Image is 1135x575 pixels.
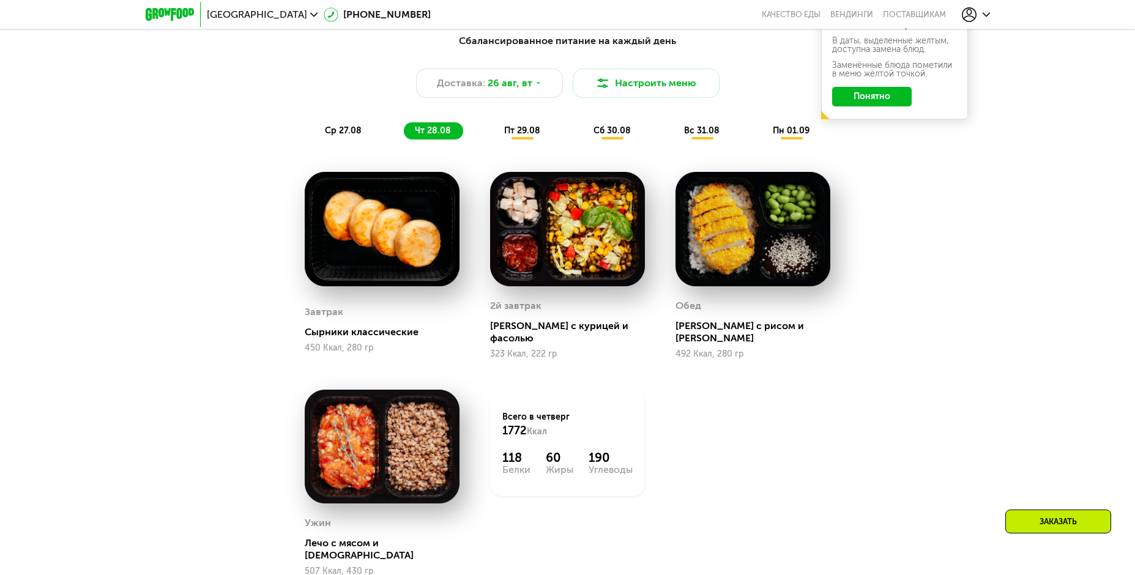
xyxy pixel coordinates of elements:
[832,21,957,29] div: Ваше меню на эту неделю
[832,61,957,78] div: Заменённые блюда пометили в меню жёлтой точкой.
[324,7,431,22] a: [PHONE_NUMBER]
[490,320,655,344] div: [PERSON_NAME] с курицей и фасолью
[502,465,530,475] div: Белки
[573,69,720,98] button: Настроить меню
[589,465,633,475] div: Углеводы
[305,303,343,321] div: Завтрак
[527,426,547,437] span: Ккал
[415,125,451,136] span: чт 28.08
[773,125,809,136] span: пн 01.09
[437,76,485,91] span: Доставка:
[883,10,946,20] div: поставщикам
[490,349,645,359] div: 323 Ккал, 222 гр
[546,450,573,465] div: 60
[504,125,540,136] span: пт 29.08
[589,450,633,465] div: 190
[325,125,362,136] span: ср 27.08
[832,87,912,106] button: Понятно
[762,10,821,20] a: Качество еды
[675,297,701,315] div: Обед
[305,514,331,532] div: Ужин
[502,424,527,437] span: 1772
[830,10,873,20] a: Вендинги
[488,76,532,91] span: 26 авг, вт
[1005,510,1111,533] div: Заказать
[675,320,840,344] div: [PERSON_NAME] с рисом и [PERSON_NAME]
[490,297,541,315] div: 2й завтрак
[675,349,830,359] div: 492 Ккал, 280 гр
[684,125,720,136] span: вс 31.08
[594,125,631,136] span: сб 30.08
[305,343,460,353] div: 450 Ккал, 280 гр
[207,10,307,20] span: [GEOGRAPHIC_DATA]
[502,411,633,438] div: Всего в четверг
[206,34,930,49] div: Сбалансированное питание на каждый день
[502,450,530,465] div: 118
[832,37,957,54] div: В даты, выделенные желтым, доступна замена блюд.
[546,465,573,475] div: Жиры
[305,326,469,338] div: Сырники классические
[305,537,469,562] div: Лечо с мясом и [DEMOGRAPHIC_DATA]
